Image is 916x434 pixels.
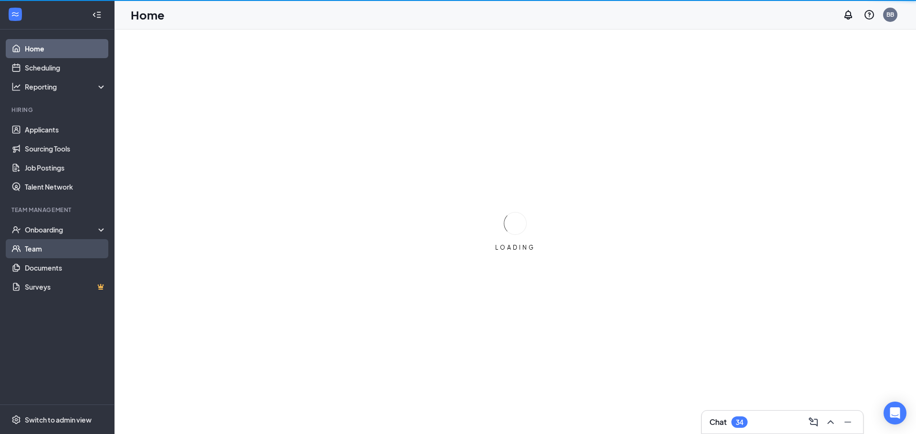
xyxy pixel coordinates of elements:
[736,418,743,426] div: 34
[864,9,875,20] svg: QuestionInfo
[25,82,107,91] div: Reporting
[808,416,819,428] svg: ComposeMessage
[491,243,539,252] div: LOADING
[886,10,894,19] div: BB
[25,139,106,158] a: Sourcing Tools
[884,402,906,424] div: Open Intercom Messenger
[840,414,855,430] button: Minimize
[11,82,21,91] svg: Analysis
[11,415,21,424] svg: Settings
[131,7,165,23] h1: Home
[842,416,854,428] svg: Minimize
[25,39,106,58] a: Home
[25,177,106,196] a: Talent Network
[25,58,106,77] a: Scheduling
[25,415,92,424] div: Switch to admin view
[25,258,106,277] a: Documents
[825,416,836,428] svg: ChevronUp
[25,277,106,296] a: SurveysCrown
[25,120,106,139] a: Applicants
[10,10,20,19] svg: WorkstreamLogo
[11,225,21,234] svg: UserCheck
[11,206,104,214] div: Team Management
[11,106,104,114] div: Hiring
[25,239,106,258] a: Team
[92,10,102,20] svg: Collapse
[25,158,106,177] a: Job Postings
[823,414,838,430] button: ChevronUp
[806,414,821,430] button: ComposeMessage
[843,9,854,20] svg: Notifications
[25,225,98,234] div: Onboarding
[709,417,727,427] h3: Chat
